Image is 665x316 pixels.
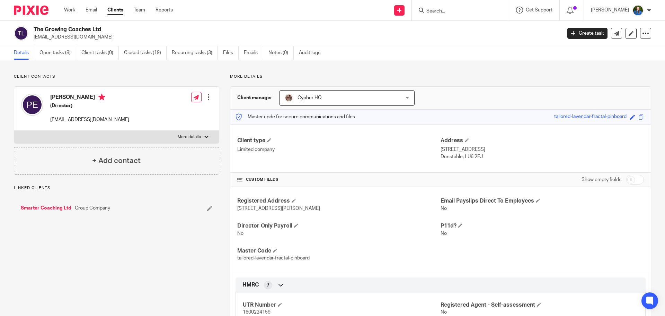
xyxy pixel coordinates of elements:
a: Smarter Coaching Ltd [21,205,71,212]
h4: Registered Address [237,197,441,205]
p: [PERSON_NAME] [591,7,629,14]
span: Get Support [526,8,552,12]
a: Closed tasks (19) [124,46,167,60]
a: Create task [567,28,608,39]
a: Emails [244,46,263,60]
img: xxZt8RRI.jpeg [632,5,644,16]
h5: (Director) [50,102,129,109]
span: [STREET_ADDRESS][PERSON_NAME] [237,206,320,211]
h4: [PERSON_NAME] [50,94,129,102]
p: Master code for secure communications and files [236,113,355,120]
p: More details [178,134,201,140]
a: Audit logs [299,46,326,60]
a: Open tasks (8) [39,46,76,60]
span: Cypher HQ [298,95,322,100]
h4: Master Code [237,247,441,255]
a: Clients [107,7,123,14]
span: 7 [267,282,269,289]
p: More details [230,74,651,79]
input: Search [426,8,488,15]
a: Recurring tasks (3) [172,46,218,60]
img: svg%3E [14,26,28,41]
h2: The Growing Coaches Ltd [34,26,452,33]
label: Show empty fields [582,176,621,183]
h4: Address [441,137,644,144]
h4: Registered Agent - Self-assessment [441,301,638,309]
h3: Client manager [237,94,272,101]
a: Email [86,7,97,14]
a: Notes (0) [268,46,294,60]
h4: UTR Number [243,301,441,309]
p: [STREET_ADDRESS] [441,146,644,153]
span: No [441,206,447,211]
p: Client contacts [14,74,219,79]
p: Limited company [237,146,441,153]
img: svg%3E [21,94,43,116]
span: No [237,231,243,236]
a: Team [134,7,145,14]
h4: + Add contact [92,155,141,166]
a: Details [14,46,34,60]
p: [EMAIL_ADDRESS][DOMAIN_NAME] [34,34,557,41]
h4: Director Only Payroll [237,222,441,230]
a: Reports [156,7,173,14]
span: HMRC [242,281,259,289]
img: Pixie [14,6,48,15]
div: tailored-lavendar-fractal-pinboard [554,113,627,121]
span: Group Company [75,205,110,212]
h4: Email Payslips Direct To Employees [441,197,644,205]
h4: CUSTOM FIELDS [237,177,441,182]
a: Work [64,7,75,14]
p: Dunstable, LU6 2EJ [441,153,644,160]
p: Linked clients [14,185,219,191]
img: A9EA1D9F-5CC4-4D49-85F1-B1749FAF3577.jpeg [285,94,293,102]
h4: P11d? [441,222,644,230]
a: Files [223,46,239,60]
p: [EMAIL_ADDRESS][DOMAIN_NAME] [50,116,129,123]
i: Primary [98,94,105,101]
span: No [441,231,447,236]
span: tailored-lavendar-fractal-pinboard [237,256,310,261]
h4: Client type [237,137,441,144]
span: No [441,310,447,315]
span: 1600224159 [243,310,271,315]
a: Client tasks (0) [81,46,119,60]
